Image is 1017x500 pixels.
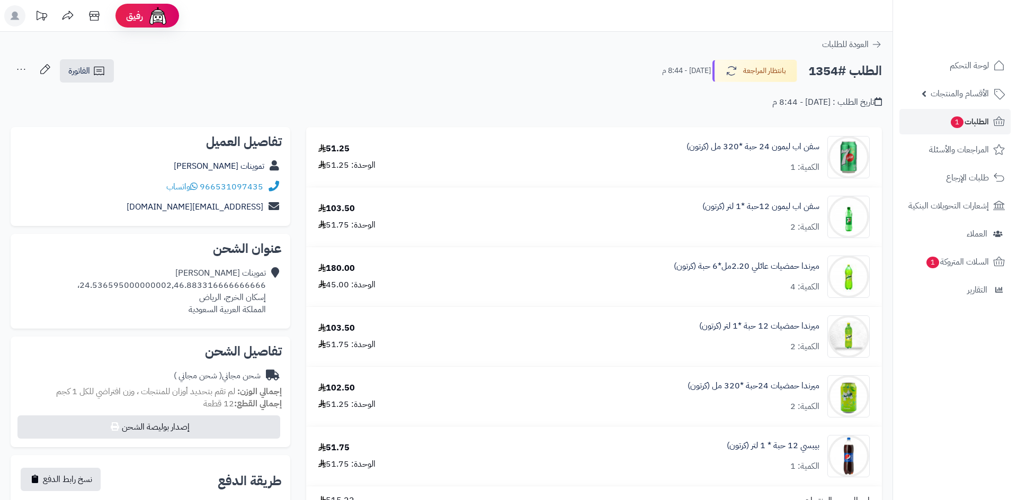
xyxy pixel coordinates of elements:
img: 1747566452-bf88d184-d280-4ea7-9331-9e3669ef-90x90.jpg [828,375,869,417]
a: 966531097435 [200,180,263,193]
small: 12 قطعة [203,397,282,410]
div: 103.50 [318,203,355,215]
img: 1747566256-XP8G23evkchGmxKUr8YaGb2gsq2hZno4-90x90.jpg [828,315,869,358]
span: التقارير [967,283,987,297]
span: لوحة التحكم [950,58,989,73]
span: نسخ رابط الدفع [43,473,92,486]
h2: عنوان الشحن [19,242,282,255]
img: 1747540602-UsMwFj3WdUIJzISPTZ6ZIXs6lgAaNT6J-90x90.jpg [828,136,869,178]
span: إشعارات التحويلات البنكية [908,198,989,213]
a: ميرندا حمضيات عائلي 2.20مل*6 حبة (كرتون) [674,260,819,272]
a: بيبسي 12 حبة * 1 لتر (كرتون) [727,440,819,452]
a: إشعارات التحويلات البنكية [899,193,1011,219]
small: [DATE] - 8:44 م [662,66,711,76]
a: طلبات الإرجاع [899,165,1011,190]
button: إصدار بوليصة الشحن [17,415,280,439]
span: السلات المتروكة [925,254,989,269]
a: لوحة التحكم [899,53,1011,78]
h2: الطلب #1354 [808,60,882,82]
div: الوحدة: 51.25 [318,159,376,171]
div: الكمية: 4 [790,281,819,293]
a: تموينات [PERSON_NAME] [174,160,264,172]
a: المراجعات والأسئلة [899,137,1011,162]
img: ai-face.png [147,5,168,26]
a: العملاء [899,221,1011,247]
a: العودة للطلبات [822,38,882,51]
div: الكمية: 2 [790,401,819,413]
span: 1 [951,116,964,128]
a: واتساب [166,180,198,193]
img: 1747544486-c60db756-6ee7-44b0-a7d4-ec449800-90x90.jpg [828,256,869,298]
span: العودة للطلبات [822,38,869,51]
div: الكمية: 2 [790,221,819,233]
a: ميرندا حمضيات 12 حبة *1 لتر (كرتون) [699,320,819,332]
div: الكمية: 2 [790,341,819,353]
div: الوحدة: 51.25 [318,398,376,411]
a: سفن اب ليمون 12حبة *1 لتر (كرتون) [702,201,819,213]
div: 51.75 [318,442,350,454]
div: الوحدة: 51.75 [318,339,376,351]
button: نسخ رابط الدفع [21,468,101,491]
div: الوحدة: 51.75 [318,219,376,231]
strong: إجمالي القطع: [234,397,282,410]
span: 1 [926,257,939,268]
span: لم تقم بتحديد أوزان للمنتجات ، وزن افتراضي للكل 1 كجم [56,385,235,398]
div: تموينات [PERSON_NAME] 24.536595000000002,46.883316666666666، إسكان الخرج، الرياض المملكة العربية ... [77,267,266,315]
img: logo-2.png [945,27,1007,49]
div: شحن مجاني [174,370,261,382]
span: الفاتورة [68,65,90,77]
span: الأقسام والمنتجات [931,86,989,101]
div: الكمية: 1 [790,460,819,472]
div: 180.00 [318,262,355,275]
div: 102.50 [318,382,355,394]
span: رفيق [126,10,143,22]
a: سفن اب ليمون 24 حبة *320 مل (كرتون) [686,141,819,153]
span: طلبات الإرجاع [946,170,989,185]
strong: إجمالي الوزن: [237,385,282,398]
img: 1747594532-18409223-8150-4f06-d44a-9c8685d0-90x90.jpg [828,435,869,477]
a: السلات المتروكة1 [899,249,1011,275]
span: الطلبات [950,114,989,129]
h2: تفاصيل العميل [19,135,282,148]
span: العملاء [967,226,987,241]
span: ( شحن مجاني ) [174,369,222,382]
div: الوحدة: 45.00 [318,279,376,291]
div: 51.25 [318,143,350,155]
a: [EMAIL_ADDRESS][DOMAIN_NAME] [127,201,263,213]
a: التقارير [899,277,1011,303]
a: تحديثات المنصة [28,5,55,29]
div: 103.50 [318,322,355,334]
div: الوحدة: 51.75 [318,458,376,470]
a: ميرندا حمضيات 24حبة *320 مل (كرتون) [688,380,819,392]
div: تاريخ الطلب : [DATE] - 8:44 م [772,96,882,108]
h2: طريقة الدفع [218,475,282,487]
a: الطلبات1 [899,109,1011,134]
h2: تفاصيل الشحن [19,345,282,358]
img: 1747540828-789ab214-413e-4ccd-b32f-1699f0bc-90x90.jpg [828,196,869,238]
div: الكمية: 1 [790,161,819,174]
button: بانتظار المراجعة [712,60,797,82]
span: المراجعات والأسئلة [929,142,989,157]
a: الفاتورة [60,59,114,83]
